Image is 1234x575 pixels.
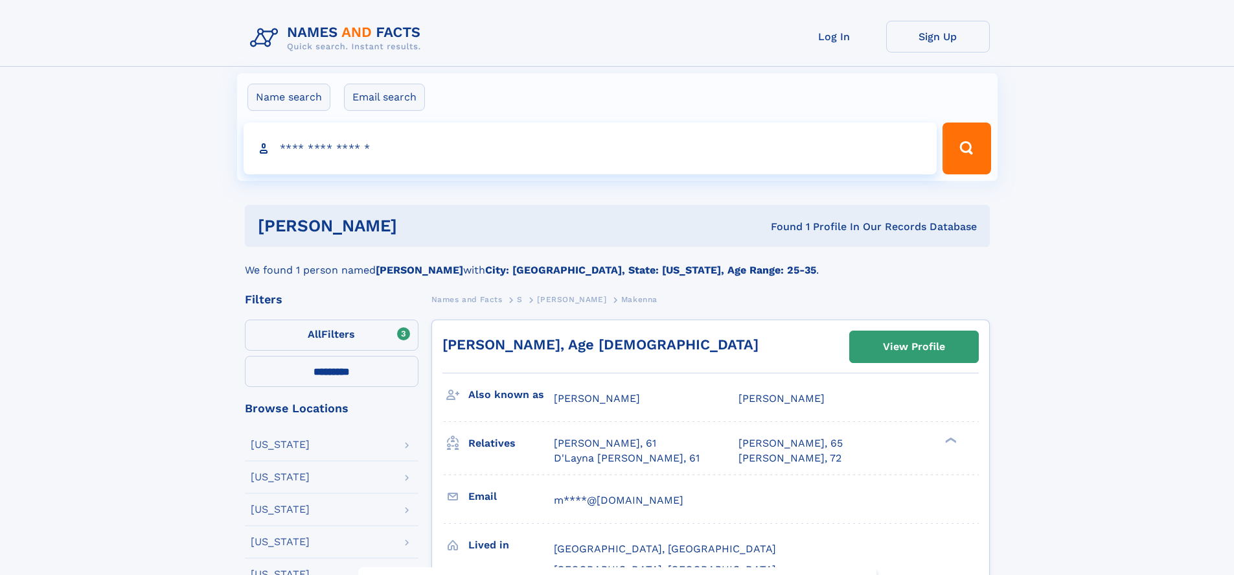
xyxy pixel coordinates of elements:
[245,320,418,351] label: Filters
[537,295,606,304] span: [PERSON_NAME]
[554,436,656,451] a: [PERSON_NAME], 61
[442,336,759,353] a: [PERSON_NAME], Age [DEMOGRAPHIC_DATA]
[245,403,418,414] div: Browse Locations
[517,295,523,304] span: S
[886,21,990,53] a: Sign Up
[537,291,606,307] a: [PERSON_NAME]
[738,436,843,451] a: [PERSON_NAME], 65
[468,432,554,454] h3: Relatives
[308,328,321,340] span: All
[850,331,978,362] a: View Profile
[344,84,425,111] label: Email search
[468,384,554,406] h3: Also known as
[258,218,584,234] h1: [PERSON_NAME]
[251,440,310,450] div: [US_STATE]
[942,436,957,445] div: ❯
[245,294,418,305] div: Filters
[554,543,776,555] span: [GEOGRAPHIC_DATA], [GEOGRAPHIC_DATA]
[554,451,700,465] a: D'Layna [PERSON_NAME], 61
[376,264,463,276] b: [PERSON_NAME]
[244,123,937,174] input: search input
[943,123,990,174] button: Search Button
[251,472,310,482] div: [US_STATE]
[468,486,554,508] h3: Email
[251,537,310,547] div: [US_STATE]
[783,21,886,53] a: Log In
[247,84,330,111] label: Name search
[245,21,431,56] img: Logo Names and Facts
[621,295,657,304] span: Makenna
[468,534,554,556] h3: Lived in
[883,332,945,362] div: View Profile
[738,451,841,465] a: [PERSON_NAME], 72
[554,392,640,405] span: [PERSON_NAME]
[245,247,990,278] div: We found 1 person named with .
[738,392,825,405] span: [PERSON_NAME]
[584,220,977,234] div: Found 1 Profile In Our Records Database
[485,264,816,276] b: City: [GEOGRAPHIC_DATA], State: [US_STATE], Age Range: 25-35
[517,291,523,307] a: S
[431,291,503,307] a: Names and Facts
[251,504,310,515] div: [US_STATE]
